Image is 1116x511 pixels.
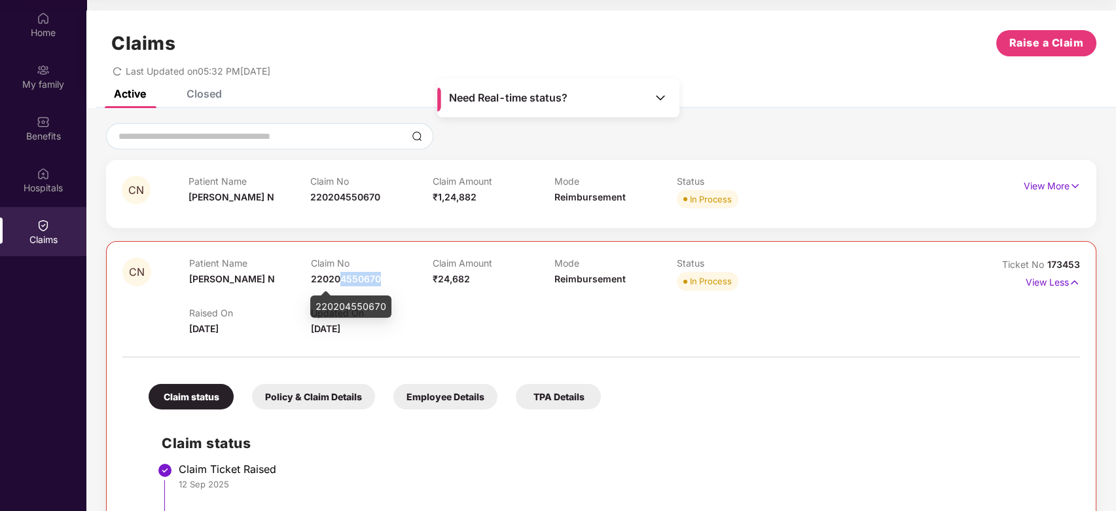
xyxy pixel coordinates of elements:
div: In Process [690,193,732,206]
button: Raise a Claim [996,30,1096,56]
span: Raise a Claim [1009,35,1084,51]
h1: Claims [111,32,175,54]
div: Active [114,87,146,100]
p: View More [1024,176,1081,193]
span: ₹24,682 [433,273,470,284]
div: 12 Sep 2025 [179,478,1067,490]
span: 173453 [1047,259,1080,270]
span: [PERSON_NAME] N [189,191,274,202]
p: Status [677,176,799,187]
img: Toggle Icon [654,91,667,104]
span: [DATE] [189,323,219,334]
div: TPA Details [516,384,601,409]
img: svg+xml;base64,PHN2ZyB4bWxucz0iaHR0cDovL3d3dy53My5vcmcvMjAwMC9zdmciIHdpZHRoPSIxNyIgaGVpZ2h0PSIxNy... [1070,179,1081,193]
p: Mode [554,176,677,187]
div: Claim Ticket Raised [179,463,1067,476]
p: Claim Amount [433,176,555,187]
span: [PERSON_NAME] N [189,273,275,284]
p: Patient Name [189,176,311,187]
span: [DATE] [311,323,340,334]
img: svg+xml;base64,PHN2ZyBpZD0iU2VhcmNoLTMyeDMyIiB4bWxucz0iaHR0cDovL3d3dy53My5vcmcvMjAwMC9zdmciIHdpZH... [412,131,422,142]
div: Claim status [149,384,234,409]
span: Need Real-time status? [449,91,567,105]
img: svg+xml;base64,PHN2ZyBpZD0iSG9zcGl0YWxzIiB4bWxucz0iaHR0cDovL3d3dy53My5vcmcvMjAwMC9zdmciIHdpZHRoPS... [37,167,50,180]
div: Policy & Claim Details [252,384,375,409]
p: Status [677,257,799,269]
div: In Process [690,274,732,288]
img: svg+xml;base64,PHN2ZyB4bWxucz0iaHR0cDovL3d3dy53My5vcmcvMjAwMC9zdmciIHdpZHRoPSIxNyIgaGVpZ2h0PSIxNy... [1069,275,1080,290]
span: redo [113,66,122,77]
p: View Less [1026,272,1080,290]
p: Mode [554,257,676,269]
img: svg+xml;base64,PHN2ZyB3aWR0aD0iMjAiIGhlaWdodD0iMjAiIHZpZXdCb3g9IjAgMCAyMCAyMCIgZmlsbD0ibm9uZSIgeG... [37,64,50,77]
span: Reimbursement [554,273,626,284]
span: 220204550670 [310,191,380,202]
span: 220204550670 [311,273,381,284]
div: Employee Details [393,384,497,409]
div: 220204550670 [310,295,391,318]
img: svg+xml;base64,PHN2ZyBpZD0iSG9tZSIgeG1sbnM9Imh0dHA6Ly93d3cudzMub3JnLzIwMDAvc3ZnIiB3aWR0aD0iMjAiIG... [37,12,50,25]
img: svg+xml;base64,PHN2ZyBpZD0iU3RlcC1Eb25lLTMyeDMyIiB4bWxucz0iaHR0cDovL3d3dy53My5vcmcvMjAwMC9zdmciIH... [157,463,173,478]
span: CN [128,185,144,196]
span: Ticket No [1002,259,1047,270]
p: Claim No [311,257,433,269]
img: svg+xml;base64,PHN2ZyBpZD0iQ2xhaW0iIHhtbG5zPSJodHRwOi8vd3d3LnczLm9yZy8yMDAwL3N2ZyIgd2lkdGg9IjIwIi... [37,219,50,232]
p: Raised On [189,307,311,318]
h2: Claim status [162,432,1067,454]
span: Reimbursement [554,191,626,202]
span: Last Updated on 05:32 PM[DATE] [126,66,270,77]
img: svg+xml;base64,PHN2ZyBpZD0iQmVuZWZpdHMiIHhtbG5zPSJodHRwOi8vd3d3LnczLm9yZy8yMDAwL3N2ZyIgd2lkdGg9Ij... [37,115,50,128]
p: Patient Name [189,257,311,269]
p: Claim Amount [433,257,554,269]
span: ₹1,24,882 [433,191,477,202]
div: Closed [187,87,222,100]
p: Claim No [310,176,433,187]
span: CN [129,267,145,278]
